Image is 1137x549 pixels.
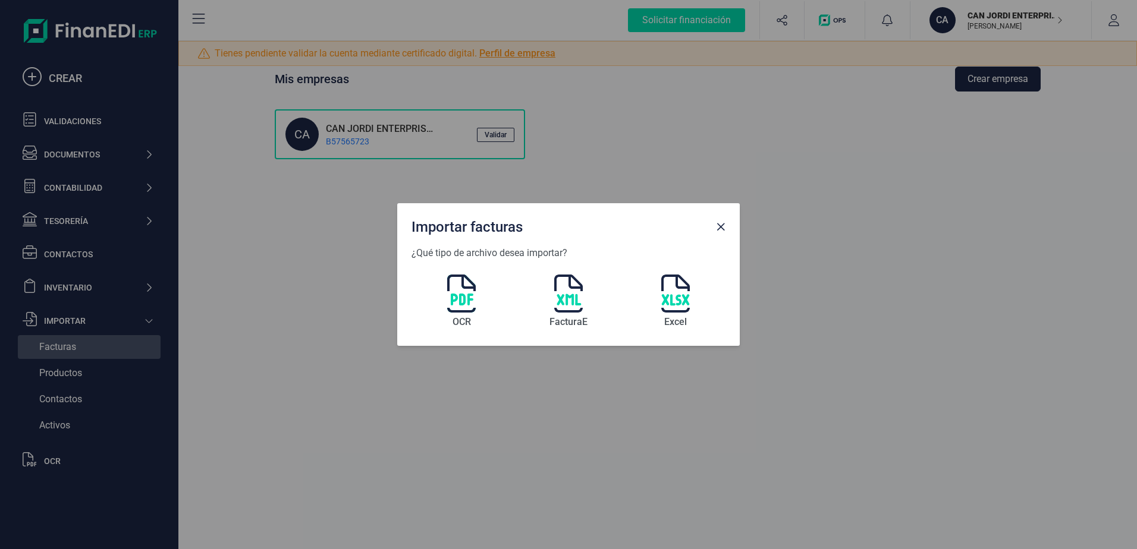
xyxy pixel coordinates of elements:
[711,217,730,236] button: Close
[664,315,687,329] span: Excel
[453,315,471,329] span: OCR
[412,246,725,260] p: ¿Qué tipo de archivo desea importar?
[661,274,690,313] img: document-icon
[549,315,588,329] span: FacturaE
[447,274,476,313] img: document-icon
[554,274,583,313] img: document-icon
[407,213,711,236] div: Importar facturas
